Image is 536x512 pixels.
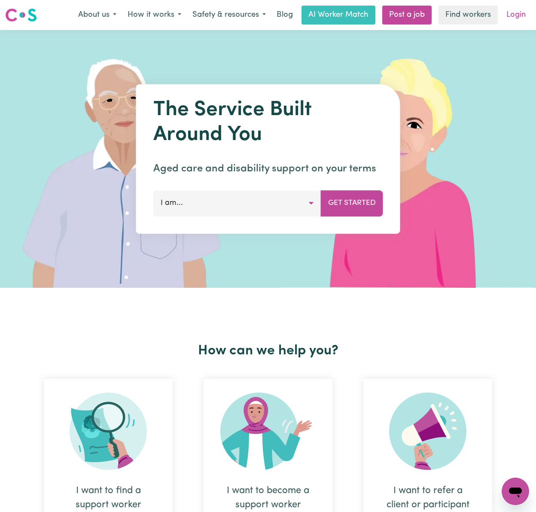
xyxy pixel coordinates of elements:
h1: The Service Built Around You [153,98,383,147]
a: Post a job [382,6,432,24]
div: I want to become a support worker [224,484,312,512]
h2: How can we help you? [28,343,508,359]
img: Refer [389,393,466,470]
img: Careseekers logo [5,7,37,23]
a: AI Worker Match [301,6,375,24]
iframe: Button to launch messaging window [502,478,529,505]
button: About us [73,6,122,24]
button: Safety & resources [187,6,271,24]
img: Search [70,393,147,470]
button: How it works [122,6,187,24]
img: Become Worker [220,393,316,470]
button: Get Started [321,190,383,216]
div: I want to refer a client or participant [384,484,472,512]
a: Login [501,6,531,24]
a: Blog [271,6,298,24]
a: Careseekers logo [5,5,37,25]
p: Aged care and disability support on your terms [153,161,383,177]
a: Find workers [439,6,498,24]
div: I want to find a support worker [64,484,152,512]
button: I am... [153,190,321,216]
